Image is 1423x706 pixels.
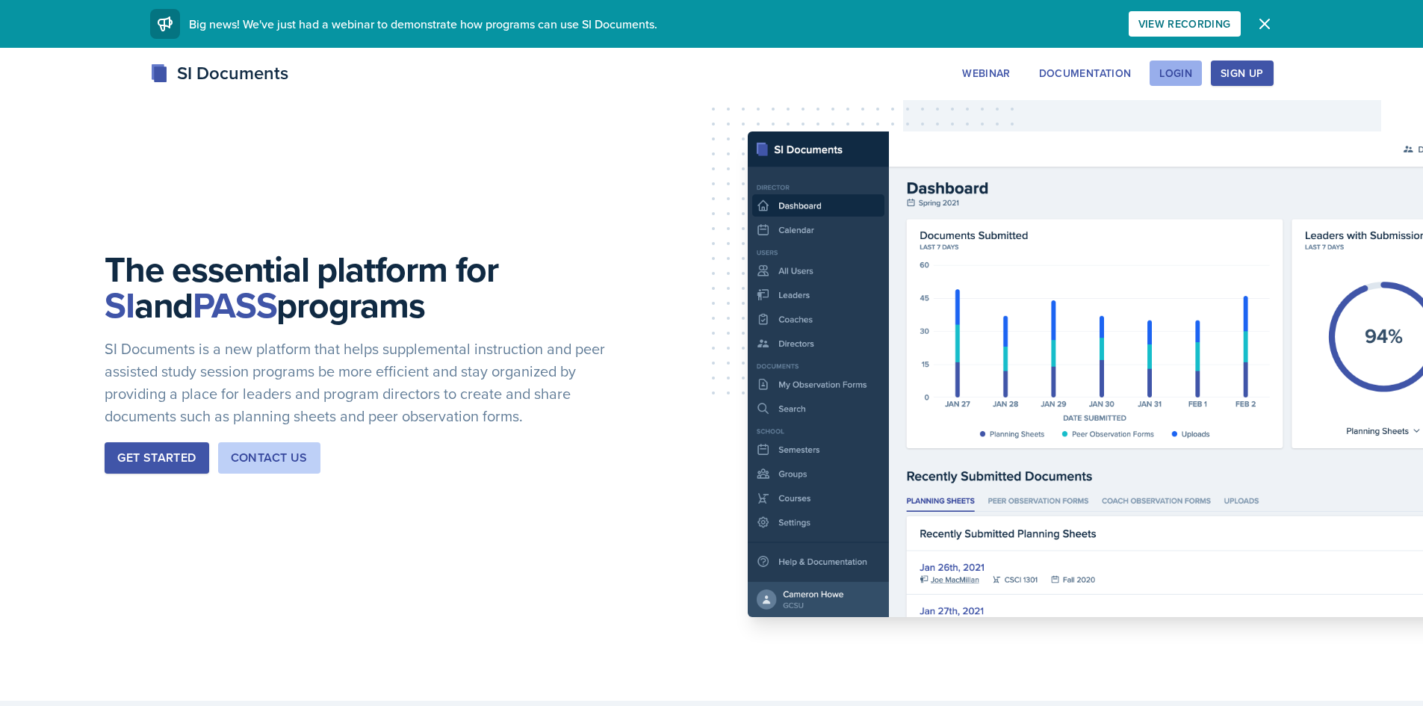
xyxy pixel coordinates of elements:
span: Big news! We've just had a webinar to demonstrate how programs can use SI Documents. [189,16,657,32]
div: Login [1159,67,1192,79]
div: SI Documents [150,60,288,87]
div: Sign Up [1221,67,1263,79]
button: Webinar [952,61,1020,86]
button: Contact Us [218,442,320,474]
div: Get Started [117,449,196,467]
button: Sign Up [1211,61,1273,86]
button: Get Started [105,442,208,474]
div: Contact Us [231,449,308,467]
button: View Recording [1129,11,1241,37]
button: Documentation [1029,61,1141,86]
div: Webinar [962,67,1010,79]
div: Documentation [1039,67,1132,79]
div: View Recording [1138,18,1231,30]
button: Login [1150,61,1202,86]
